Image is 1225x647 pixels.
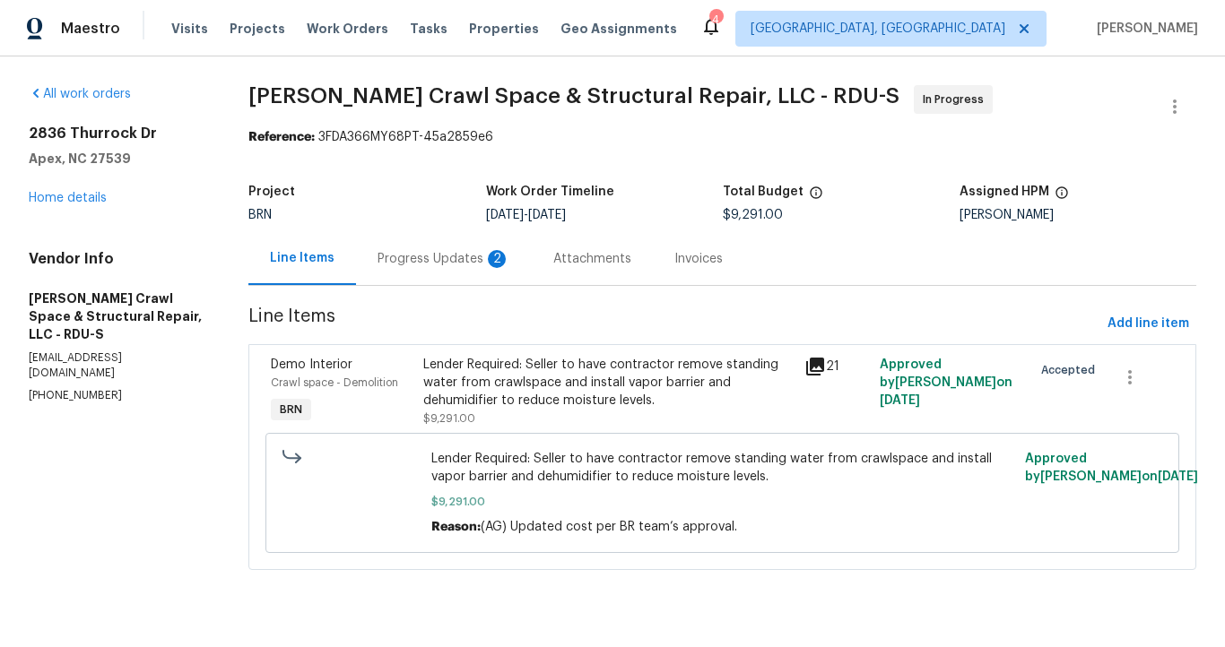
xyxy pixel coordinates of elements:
[271,358,352,371] span: Demo Interior
[674,250,723,268] div: Invoices
[553,250,631,268] div: Attachments
[809,185,823,209] span: The total cost of line items that have been proposed by Opendoor. This sum includes line items th...
[171,20,208,38] span: Visits
[1108,313,1189,335] span: Add line item
[960,209,1196,221] div: [PERSON_NAME]
[248,307,1100,341] span: Line Items
[248,128,1196,146] div: 3FDA366MY68PT-45a2859e6
[423,413,475,424] span: $9,291.00
[880,358,1012,407] span: Approved by [PERSON_NAME] on
[880,394,920,407] span: [DATE]
[230,20,285,38] span: Projects
[29,350,205,381] p: [EMAIL_ADDRESS][DOMAIN_NAME]
[248,209,272,221] span: BRN
[486,209,524,221] span: [DATE]
[410,22,447,35] span: Tasks
[560,20,677,38] span: Geo Assignments
[1158,470,1198,483] span: [DATE]
[923,91,991,108] span: In Progress
[1041,361,1102,379] span: Accepted
[29,388,205,403] p: [PHONE_NUMBER]
[270,249,334,267] div: Line Items
[1100,307,1196,341] button: Add line item
[248,85,899,107] span: [PERSON_NAME] Crawl Space & Structural Repair, LLC - RDU-S
[723,209,783,221] span: $9,291.00
[61,20,120,38] span: Maestro
[29,150,205,168] h5: Apex, NC 27539
[273,401,309,418] span: BRN
[378,250,510,268] div: Progress Updates
[481,521,737,533] span: (AG) Updated cost per BR team’s approval.
[248,185,295,198] h5: Project
[29,125,205,142] h2: 2836 Thurrock Dr
[751,20,1005,38] span: [GEOGRAPHIC_DATA], [GEOGRAPHIC_DATA]
[488,250,506,268] div: 2
[1055,185,1069,209] span: The hpm assigned to this work order.
[29,192,107,204] a: Home details
[709,11,722,29] div: 4
[431,450,1014,486] span: Lender Required: Seller to have contractor remove standing water from crawlspace and install vapo...
[29,88,131,100] a: All work orders
[528,209,566,221] span: [DATE]
[271,377,398,388] span: Crawl space - Demolition
[431,521,481,533] span: Reason:
[307,20,388,38] span: Work Orders
[486,185,614,198] h5: Work Order Timeline
[431,493,1014,511] span: $9,291.00
[248,131,315,143] b: Reference:
[723,185,804,198] h5: Total Budget
[469,20,539,38] span: Properties
[1025,453,1198,483] span: Approved by [PERSON_NAME] on
[29,250,205,268] h4: Vendor Info
[486,209,566,221] span: -
[29,289,205,343] h5: [PERSON_NAME] Crawl Space & Structural Repair, LLC - RDU-S
[423,356,793,410] div: Lender Required: Seller to have contractor remove standing water from crawlspace and install vapo...
[804,356,870,377] div: 21
[960,185,1049,198] h5: Assigned HPM
[1090,20,1198,38] span: [PERSON_NAME]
